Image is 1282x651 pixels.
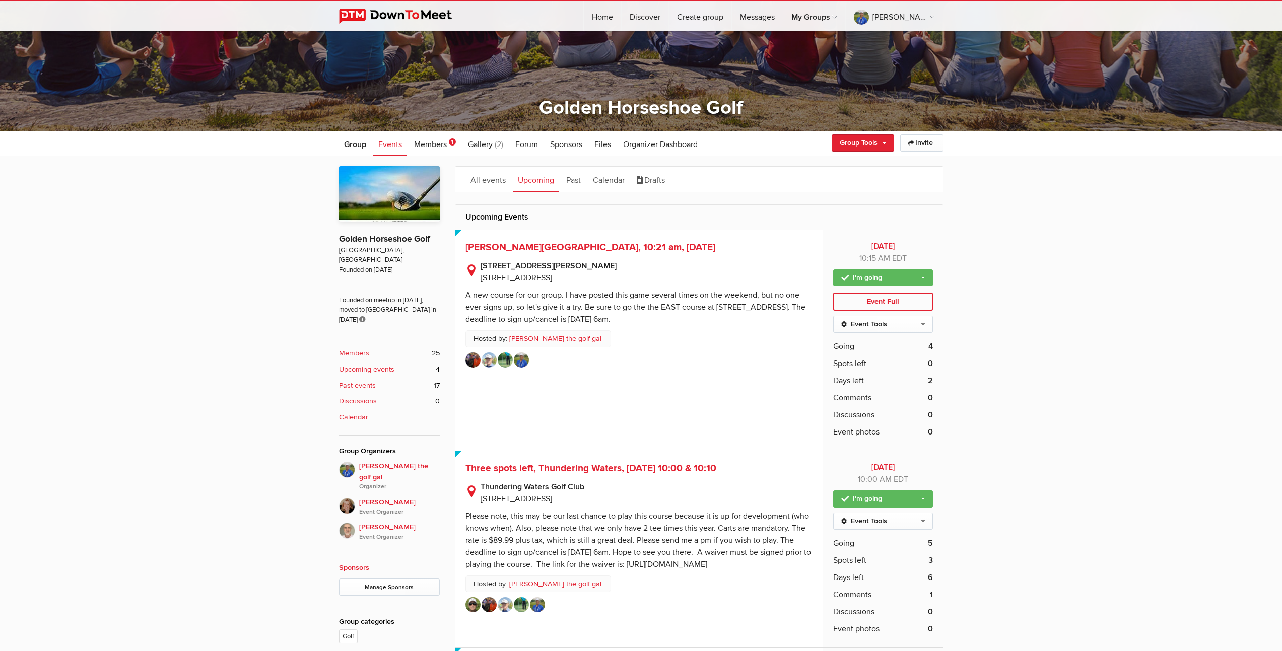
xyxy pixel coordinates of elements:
div: Please note, this may be our last chance to play this course because it is up for development (wh... [465,511,811,569]
b: 0 [928,623,933,635]
a: Upcoming [513,167,559,192]
b: Members [339,348,369,359]
a: [PERSON_NAME]Event Organizer [339,517,440,542]
img: Darin J [465,597,481,612]
a: All events [465,167,511,192]
a: Gallery (2) [463,131,508,156]
a: Home [584,1,621,31]
span: Events [378,139,402,150]
span: Members [414,139,447,150]
b: 0 [928,426,933,438]
div: Event Full [833,293,932,311]
img: tonybruyn [465,352,481,368]
img: Golden Horseshoe Golf [339,166,440,222]
a: Upcoming events 4 [339,364,440,375]
a: Discussions 0 [339,396,440,407]
div: Group Organizers [339,446,440,457]
b: 4 [928,340,933,352]
p: Hosted by: [465,330,611,347]
span: Group [344,139,366,150]
span: Founded on meetup in [DATE], moved to [GEOGRAPHIC_DATA] in [DATE] [339,285,440,325]
b: 2 [928,375,933,387]
b: 0 [928,606,933,618]
b: 0 [928,409,933,421]
span: [STREET_ADDRESS] [481,494,552,504]
a: Calendar [339,412,440,423]
a: Members 1 [409,131,461,156]
b: Discussions [339,396,377,407]
a: Event Tools [833,513,932,530]
span: America/Toronto [894,474,908,484]
a: Golden Horseshoe Golf [539,96,743,119]
b: 0 [928,357,933,370]
span: 0 [435,396,440,407]
span: [GEOGRAPHIC_DATA], [GEOGRAPHIC_DATA] [339,246,440,265]
div: Group categories [339,616,440,627]
span: [STREET_ADDRESS] [481,273,552,283]
b: 1 [930,589,933,601]
p: Hosted by: [465,575,611,593]
span: Event photos [833,623,880,635]
span: [PERSON_NAME][GEOGRAPHIC_DATA], 10:21 am, [DATE] [465,241,715,253]
a: Manage Sponsors [339,578,440,596]
a: [PERSON_NAME]Event Organizer [339,492,440,517]
span: Discussions [833,409,874,421]
span: [PERSON_NAME] [359,522,440,542]
span: [PERSON_NAME] the golf gal [359,461,440,492]
b: 5 [928,537,933,549]
a: Event Tools [833,316,932,333]
a: Past events 17 [339,380,440,391]
b: 0 [928,392,933,404]
span: Days left [833,571,864,584]
span: Event photos [833,426,880,438]
span: Spots left [833,357,866,370]
a: Members 25 [339,348,440,359]
span: Gallery [468,139,493,150]
span: Discussions [833,606,874,618]
a: Messages [732,1,783,31]
b: Upcoming events [339,364,394,375]
a: Organizer Dashboard [618,131,703,156]
h2: Upcoming Events [465,205,933,229]
a: Group [339,131,371,156]
img: Casemaker [498,352,513,368]
b: [DATE] [833,240,932,252]
img: Beth the golf gal [514,352,529,368]
span: Files [594,139,611,150]
span: Comments [833,392,871,404]
img: Caroline Nesbitt [339,498,355,514]
a: Past [561,167,586,192]
b: 3 [928,554,933,566]
a: [PERSON_NAME] the golf galOrganizer [339,462,440,492]
b: [STREET_ADDRESS][PERSON_NAME] [481,260,813,272]
span: Sponsors [550,139,582,150]
b: [DATE] [833,461,932,473]
a: Discover [622,1,668,31]
div: A new course for our group. I have posted this game several times on the weekend, but no one ever... [465,290,805,324]
img: DownToMeet [339,9,467,24]
a: Sponsors [545,131,587,156]
span: Going [833,537,854,549]
i: Organizer [359,482,440,491]
span: 10:00 AM [858,474,892,484]
span: Founded on [DATE] [339,265,440,275]
img: Greg Mais [339,523,355,539]
a: Sponsors [339,563,369,572]
span: (2) [495,139,503,150]
span: [PERSON_NAME] [359,497,440,517]
span: America/Toronto [892,253,907,263]
span: 4 [436,364,440,375]
span: 1 [449,138,456,146]
span: 25 [432,348,440,359]
b: Calendar [339,412,368,423]
span: 17 [434,380,440,391]
img: Casemaker [514,597,529,612]
img: Mike N [498,597,513,612]
a: Events [373,131,407,156]
b: Past events [339,380,376,391]
i: Event Organizer [359,533,440,542]
a: Drafts [632,167,670,192]
a: Invite [900,134,943,152]
img: Beth the golf gal [530,597,545,612]
a: I'm going [833,490,932,508]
